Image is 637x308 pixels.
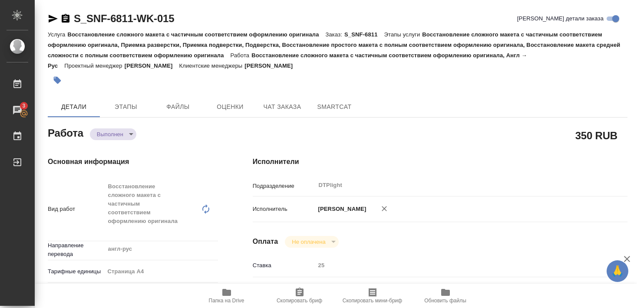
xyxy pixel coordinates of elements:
[125,62,179,69] p: [PERSON_NAME]
[253,236,278,247] h4: Оплата
[157,102,199,112] span: Файлы
[48,205,105,213] p: Вид работ
[209,102,251,112] span: Оценки
[53,102,95,112] span: Детали
[343,298,402,304] span: Скопировать мини-бриф
[575,128,617,143] h2: 350 RUB
[17,102,30,110] span: 3
[209,298,244,304] span: Папка на Drive
[375,199,394,218] button: Удалить исполнителя
[336,284,409,308] button: Скопировать мини-бриф
[48,52,527,69] p: Восстановление сложного макета с частичным соответствием оформлению оригинала, Англ → Рус
[610,262,625,280] span: 🙏
[263,284,336,308] button: Скопировать бриф
[409,284,482,308] button: Обновить файлы
[105,102,147,112] span: Этапы
[315,259,596,272] input: Пустое поле
[67,31,325,38] p: Восстановление сложного макета с частичным соответствием оформлению оригинала
[179,62,245,69] p: Клиентские менеджеры
[190,284,263,308] button: Папка на Drive
[326,31,344,38] p: Заказ:
[289,238,328,246] button: Не оплачена
[384,31,422,38] p: Этапы услуги
[48,31,620,59] p: Восстановление сложного макета с частичным соответствием оформлению оригинала, Приемка разверстки...
[48,241,105,259] p: Направление перевода
[315,281,596,295] div: RUB
[74,13,174,24] a: S_SNF-6811-WK-015
[48,125,83,140] h2: Работа
[277,298,322,304] span: Скопировать бриф
[244,62,299,69] p: [PERSON_NAME]
[314,102,355,112] span: SmartCat
[94,131,126,138] button: Выполнен
[253,205,315,213] p: Исполнитель
[253,261,315,270] p: Ставка
[231,52,252,59] p: Работа
[344,31,384,38] p: S_SNF-6811
[64,62,124,69] p: Проектный менеджер
[285,236,338,248] div: Выполнен
[48,267,105,276] p: Тарифные единицы
[315,205,366,213] p: [PERSON_NAME]
[253,182,315,190] p: Подразделение
[105,264,218,279] div: Страница А4
[48,157,218,167] h4: Основная информация
[424,298,466,304] span: Обновить файлы
[607,260,628,282] button: 🙏
[48,13,58,24] button: Скопировать ссылку для ЯМессенджера
[60,13,71,24] button: Скопировать ссылку
[517,14,604,23] span: [PERSON_NAME] детали заказа
[253,157,627,167] h4: Исполнители
[2,99,33,121] a: 3
[48,71,67,90] button: Добавить тэг
[48,31,67,38] p: Услуга
[90,128,136,140] div: Выполнен
[261,102,303,112] span: Чат заказа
